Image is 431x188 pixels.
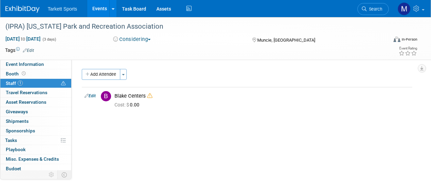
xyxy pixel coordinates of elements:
[0,126,71,135] a: Sponsorships
[6,99,46,105] span: Asset Reservations
[367,6,382,12] span: Search
[5,6,40,13] img: ExhibitDay
[114,102,130,107] span: Cost: $
[398,2,411,15] img: Mathieu Martel
[42,37,56,42] span: (3 days)
[18,81,23,86] span: 1
[0,164,71,173] a: Budget
[0,79,71,88] a: Staff1
[114,102,142,107] span: 0.00
[0,69,71,78] a: Booth
[357,35,417,46] div: Event Format
[20,71,27,76] span: Booth not reserved yet
[101,91,111,101] img: B.jpg
[84,93,96,98] a: Edit
[5,36,41,42] span: [DATE] [DATE]
[111,36,153,43] button: Considering
[3,20,382,33] div: (IPRA) [US_STATE] Park and Recreation Association
[6,81,23,86] span: Staff
[6,156,59,162] span: Misc. Expenses & Credits
[5,138,17,143] span: Tasks
[6,166,21,171] span: Budget
[46,170,58,179] td: Personalize Event Tab Strip
[0,107,71,116] a: Giveaways
[147,93,152,98] i: Double-book Warning!
[6,118,29,124] span: Shipments
[257,38,315,43] span: Muncie, [GEOGRAPHIC_DATA]
[48,6,77,12] span: Tarkett Sports
[6,90,47,95] span: Travel Reservations
[82,69,120,80] button: Add Attendee
[6,109,28,114] span: Giveaways
[399,47,417,50] div: Event Rating
[357,3,389,15] a: Search
[0,88,71,97] a: Travel Reservations
[6,71,27,76] span: Booth
[0,136,71,145] a: Tasks
[6,147,26,152] span: Playbook
[58,170,72,179] td: Toggle Event Tabs
[61,81,66,87] span: Potential Scheduling Conflict -- at least one attendee is tagged in another overlapping event.
[401,37,417,42] div: In-Person
[23,48,34,53] a: Edit
[6,128,35,133] span: Sponsorships
[0,117,71,126] a: Shipments
[114,93,410,99] div: Blake Centers
[0,60,71,69] a: Event Information
[394,37,400,42] img: Format-Inperson.png
[0,155,71,164] a: Misc. Expenses & Credits
[5,47,34,54] td: Tags
[0,145,71,154] a: Playbook
[20,36,26,42] span: to
[0,98,71,107] a: Asset Reservations
[6,61,44,67] span: Event Information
